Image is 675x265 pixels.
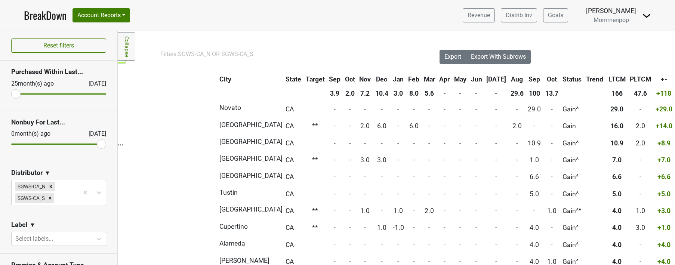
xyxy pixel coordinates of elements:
span: +6.6 [657,173,671,181]
span: - [381,207,383,215]
span: - [551,241,553,249]
span: - [459,241,461,249]
span: [GEOGRAPHIC_DATA] [219,155,283,162]
span: +5.0 [657,190,671,198]
span: [GEOGRAPHIC_DATA] [219,121,283,129]
span: 5.0 [612,190,622,198]
th: City: activate to sort column ascending [218,73,279,86]
th: 7.2 [358,87,373,100]
th: Jul: activate to sort column ascending [484,73,508,86]
td: Gain [561,118,584,134]
span: - [495,224,497,231]
span: Cupertino [219,223,248,230]
span: - [349,224,351,231]
button: Export With Subrows [466,50,531,64]
div: Remove SGWS-CA_N [47,182,55,191]
span: - [516,224,518,231]
th: 2.0 [343,87,357,100]
span: - [516,156,518,164]
span: - [516,241,518,249]
span: - [428,173,430,181]
th: Target: activate to sort column ascending [304,73,327,86]
span: 5.0 [530,190,539,198]
span: 1.0 [530,156,539,164]
th: Status: activate to sort column ascending [561,73,584,86]
th: Jun: activate to sort column ascending [469,73,484,86]
span: CA [286,224,294,231]
span: +3.0 [657,207,671,215]
img: Dropdown Menu [642,11,651,20]
th: 13.7 [543,87,560,100]
span: 2.0 [636,139,645,147]
span: - [413,139,415,147]
span: - [495,105,497,113]
span: CA [286,122,294,130]
span: - [381,105,383,113]
button: Export [440,50,466,64]
span: - [428,122,430,130]
div: Filters: [160,50,419,59]
th: 47.6 [628,87,653,100]
span: 4.0 [530,241,539,249]
span: - [364,139,366,147]
th: LTCM: activate to sort column ascending [607,73,628,86]
span: - [413,207,415,215]
th: Jan: activate to sort column ascending [391,73,406,86]
span: PLTCM [630,76,651,83]
div: Remove SGWS-CA_S [46,193,54,203]
th: 8.0 [406,87,421,100]
span: 4.0 [612,207,622,215]
span: - [413,241,415,249]
td: Gain^^ [561,203,584,219]
div: 0 month(s) ago [11,129,71,138]
span: - [495,241,497,249]
span: - [428,241,430,249]
span: - [516,173,518,181]
span: - [551,224,553,231]
span: - [413,224,415,231]
span: CA [286,139,294,147]
span: - [475,105,477,113]
th: +-: activate to sort column ascending [654,73,674,86]
th: 166 [607,87,628,100]
td: Gain^ [561,169,584,185]
td: Gain^ [561,237,584,253]
th: 3.9 [327,87,342,100]
span: - [444,105,446,113]
span: -1.0 [393,224,404,231]
span: - [413,156,415,164]
th: 29.6 [509,87,525,100]
span: LTCM [608,76,626,83]
span: 1.0 [377,224,386,231]
span: - [397,105,399,113]
span: [PERSON_NAME] [219,257,269,264]
span: - [459,190,461,198]
span: - [551,122,553,130]
span: - [397,173,399,181]
span: 2.0 [425,207,434,215]
span: CA [286,156,294,164]
span: - [381,173,383,181]
span: Trend [586,76,603,83]
span: - [639,173,641,181]
span: - [364,190,366,198]
span: - [444,122,446,130]
div: 25 month(s) ago [11,79,71,88]
span: Status [562,76,582,83]
span: Mommenpop [594,16,629,24]
th: Apr: activate to sort column ascending [438,73,452,86]
td: Gain^ [561,152,584,168]
span: Target [306,76,325,83]
span: - [533,122,535,130]
th: Name: activate to sort column ascending [49,73,217,86]
span: - [349,173,351,181]
span: - [413,173,415,181]
span: 2.0 [360,122,370,130]
th: 10.4 [373,87,390,100]
span: - [475,139,477,147]
span: Alameda [219,240,245,247]
span: +14.0 [656,122,672,130]
th: Aug: activate to sort column ascending [509,73,525,86]
span: 1.0 [636,207,645,215]
th: Oct: activate to sort column ascending [543,73,560,86]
